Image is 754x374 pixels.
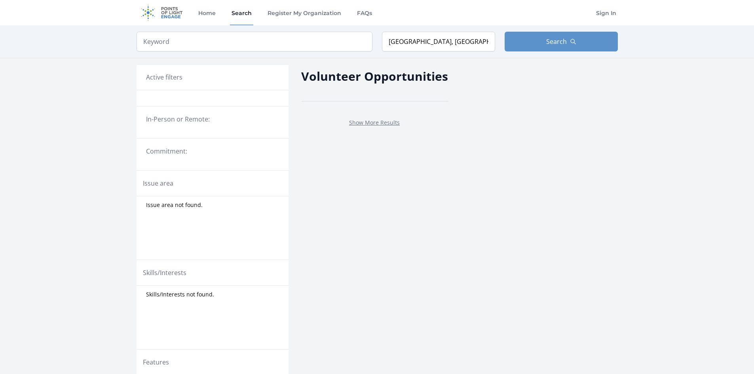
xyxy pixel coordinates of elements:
[146,146,279,156] legend: Commitment:
[546,37,567,46] span: Search
[301,67,448,85] h2: Volunteer Opportunities
[137,32,372,51] input: Keyword
[146,290,214,298] span: Skills/Interests not found.
[146,72,182,82] h3: Active filters
[146,201,203,209] span: Issue area not found.
[143,178,173,188] legend: Issue area
[349,119,400,126] a: Show More Results
[143,268,186,277] legend: Skills/Interests
[505,32,618,51] button: Search
[382,32,495,51] input: Location
[146,114,279,124] legend: In-Person or Remote:
[143,357,169,367] legend: Features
